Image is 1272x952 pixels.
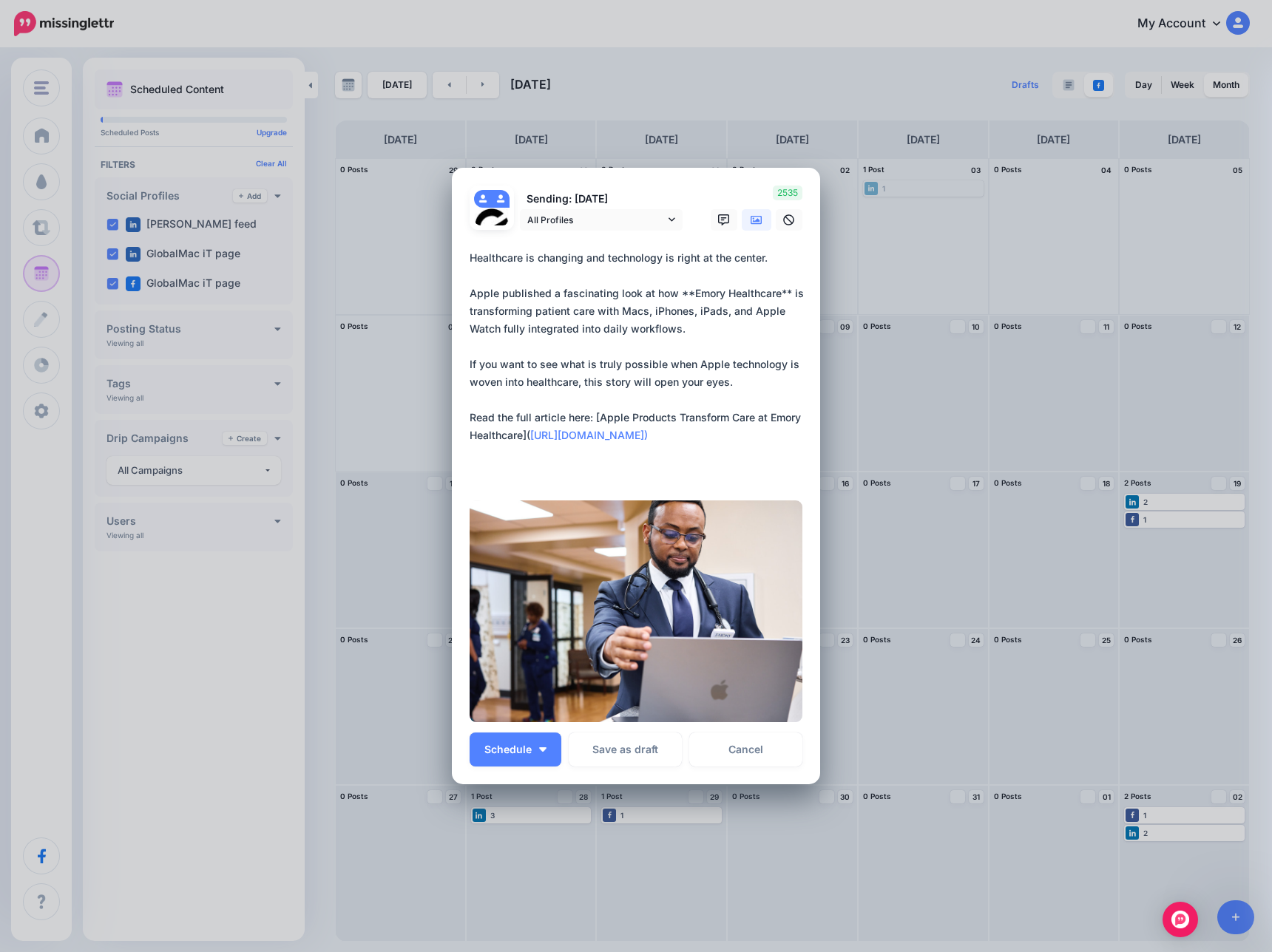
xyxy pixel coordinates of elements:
[539,747,547,752] img: arrow-down-white.png
[569,732,682,766] button: Save as draft
[527,212,665,228] span: All Profiles
[470,249,810,444] div: Healthcare is changing and technology is right at the center. Apple published a fascinating look ...
[1163,902,1198,937] div: Open Intercom Messenger
[492,190,510,208] img: user_default_image.png
[470,732,561,766] button: Schedule
[773,186,802,200] span: 2535
[474,190,492,208] img: user_default_image.png
[520,191,683,208] p: Sending: [DATE]
[689,732,802,766] a: Cancel
[520,209,683,231] a: All Profiles
[484,744,532,755] span: Schedule
[474,208,510,243] img: 409555759_898884492237736_7115004818314551315_n-bsa155138.jpg
[470,500,802,722] img: KTBO87HLUNFYYHKS2PMCGSLCE5ZS9M74.jpg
